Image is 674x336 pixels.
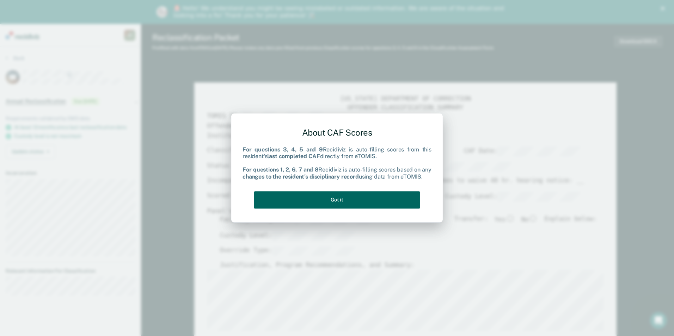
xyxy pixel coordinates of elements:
[173,5,506,19] div: 🚨 Hello! We understand you might be seeing mislabeled or outdated information. We are aware of th...
[243,167,318,173] b: For questions 1, 2, 6, 7 and 8
[243,173,359,180] b: changes to the resident's disciplinary record
[254,191,420,209] button: Got it
[243,146,431,180] div: Recidiviz is auto-filling scores from this resident's directly from eTOMIS. Recidiviz is auto-fil...
[157,6,168,18] img: Profile image for Kim
[267,153,320,160] b: last completed CAF
[243,122,431,143] div: About CAF Scores
[661,6,668,11] div: Close
[243,146,323,153] b: For questions 3, 4, 5 and 9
